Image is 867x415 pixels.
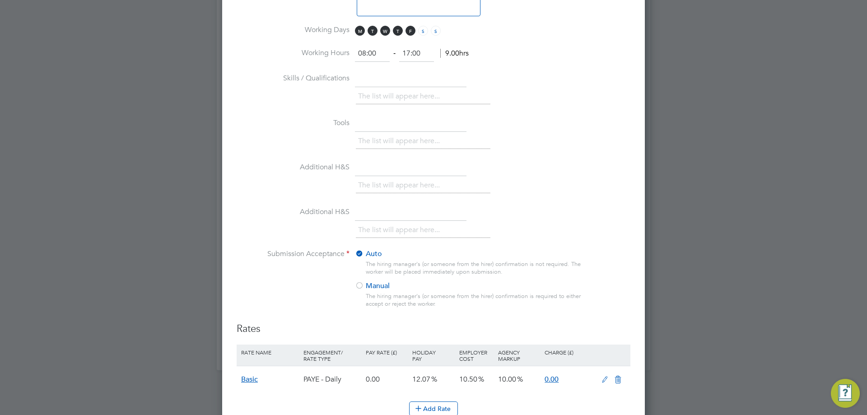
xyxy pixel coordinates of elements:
[358,135,443,147] li: The list will appear here...
[237,322,630,336] h3: Rates
[358,224,443,236] li: The list will appear here...
[431,26,441,36] span: S
[301,345,364,366] div: Engagement/ Rate Type
[831,379,860,408] button: Engage Resource Center
[237,249,350,259] label: Submission Acceptance
[355,46,390,62] input: 08:00
[355,249,468,259] label: Auto
[392,49,397,58] span: ‐
[241,375,258,384] span: Basic
[355,281,468,291] label: Manual
[237,25,350,35] label: Working Days
[237,207,350,217] label: Additional H&S
[237,48,350,58] label: Working Hours
[457,345,496,366] div: Employer Cost
[237,74,350,83] label: Skills / Qualifications
[239,345,301,360] div: Rate Name
[412,375,430,384] span: 12.07
[368,26,378,36] span: T
[440,49,469,58] span: 9.00hrs
[380,26,390,36] span: W
[364,345,410,360] div: Pay Rate (£)
[545,375,559,384] span: 0.00
[498,375,516,384] span: 10.00
[399,46,434,62] input: 17:00
[366,293,585,308] div: The hiring manager's (or someone from the hirer) confirmation is required to either accept or rej...
[358,90,443,103] li: The list will appear here...
[406,26,415,36] span: F
[364,366,410,392] div: 0.00
[358,179,443,191] li: The list will appear here...
[496,345,542,366] div: Agency Markup
[393,26,403,36] span: T
[237,163,350,172] label: Additional H&S
[418,26,428,36] span: S
[366,261,585,276] div: The hiring manager's (or someone from the hirer) confirmation is not required. The worker will be...
[542,345,597,360] div: Charge (£)
[355,26,365,36] span: M
[237,118,350,128] label: Tools
[301,366,364,392] div: PAYE - Daily
[410,345,457,366] div: Holiday Pay
[459,375,477,384] span: 10.50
